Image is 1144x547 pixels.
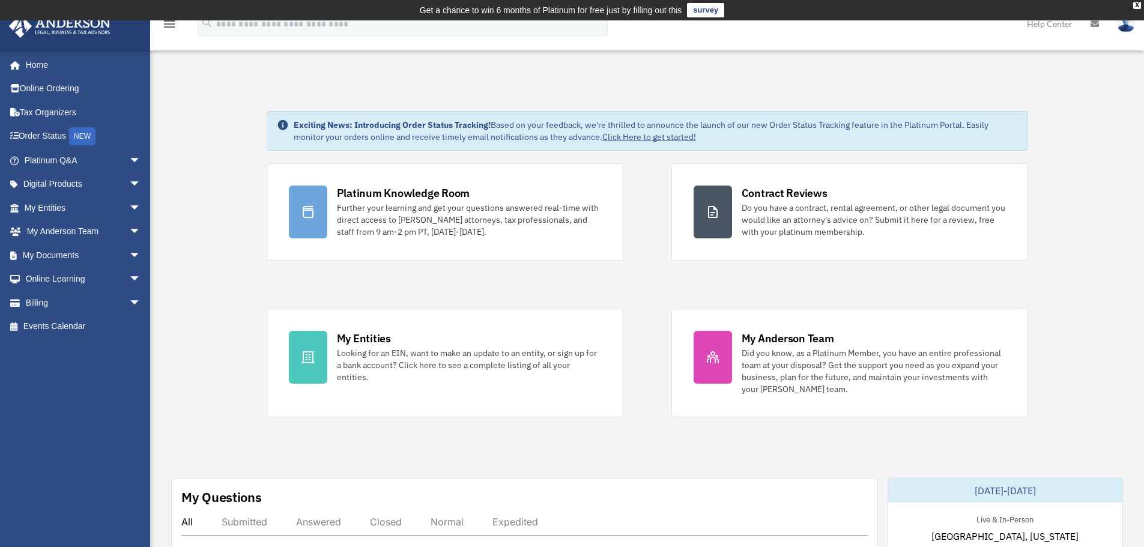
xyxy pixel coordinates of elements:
[671,163,1028,261] a: Contract Reviews Do you have a contract, rental agreement, or other legal document you would like...
[337,331,391,346] div: My Entities
[8,220,159,244] a: My Anderson Teamarrow_drop_down
[8,196,159,220] a: My Entitiesarrow_drop_down
[8,291,159,315] a: Billingarrow_drop_down
[267,163,623,261] a: Platinum Knowledge Room Further your learning and get your questions answered real-time with dire...
[431,516,464,528] div: Normal
[129,196,153,220] span: arrow_drop_down
[222,516,267,528] div: Submitted
[267,309,623,417] a: My Entities Looking for an EIN, want to make an update to an entity, or sign up for a bank accoun...
[8,53,153,77] a: Home
[294,119,491,130] strong: Exciting News: Introducing Order Status Tracking!
[602,131,696,142] a: Click Here to get started!
[129,220,153,244] span: arrow_drop_down
[742,331,834,346] div: My Anderson Team
[931,529,1079,543] span: [GEOGRAPHIC_DATA], [US_STATE]
[8,267,159,291] a: Online Learningarrow_drop_down
[181,488,262,506] div: My Questions
[687,3,724,17] a: survey
[129,243,153,268] span: arrow_drop_down
[181,516,193,528] div: All
[8,243,159,267] a: My Documentsarrow_drop_down
[162,17,177,31] i: menu
[420,3,682,17] div: Get a chance to win 6 months of Platinum for free just by filling out this
[8,172,159,196] a: Digital Productsarrow_drop_down
[8,100,159,124] a: Tax Organizers
[129,172,153,197] span: arrow_drop_down
[5,14,114,38] img: Anderson Advisors Platinum Portal
[162,21,177,31] a: menu
[129,148,153,173] span: arrow_drop_down
[8,148,159,172] a: Platinum Q&Aarrow_drop_down
[742,186,828,201] div: Contract Reviews
[294,119,1018,143] div: Based on your feedback, we're thrilled to announce the launch of our new Order Status Tracking fe...
[337,186,470,201] div: Platinum Knowledge Room
[967,512,1043,525] div: Live & In-Person
[370,516,402,528] div: Closed
[8,124,159,149] a: Order StatusNEW
[8,315,159,339] a: Events Calendar
[888,479,1122,503] div: [DATE]-[DATE]
[296,516,341,528] div: Answered
[129,267,153,292] span: arrow_drop_down
[8,77,159,101] a: Online Ordering
[69,127,95,145] div: NEW
[742,202,1006,238] div: Do you have a contract, rental agreement, or other legal document you would like an attorney's ad...
[337,347,601,383] div: Looking for an EIN, want to make an update to an entity, or sign up for a bank account? Click her...
[492,516,538,528] div: Expedited
[1117,15,1135,32] img: User Pic
[1133,2,1141,9] div: close
[337,202,601,238] div: Further your learning and get your questions answered real-time with direct access to [PERSON_NAM...
[671,309,1028,417] a: My Anderson Team Did you know, as a Platinum Member, you have an entire professional team at your...
[201,16,214,29] i: search
[129,291,153,315] span: arrow_drop_down
[742,347,1006,395] div: Did you know, as a Platinum Member, you have an entire professional team at your disposal? Get th...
